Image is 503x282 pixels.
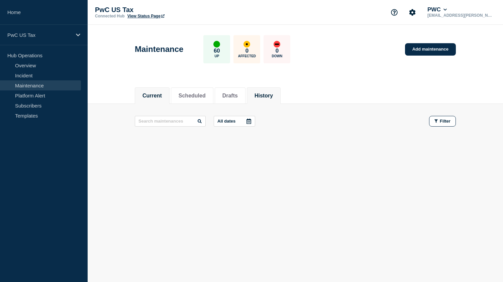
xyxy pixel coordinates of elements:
[95,14,125,18] p: Connected Hub
[95,6,229,14] p: PwC US Tax
[142,93,162,99] button: Current
[255,93,273,99] button: History
[222,93,238,99] button: Drafts
[272,54,283,58] p: Down
[135,116,206,127] input: Search maintenances
[405,5,419,19] button: Account settings
[440,119,450,124] span: Filter
[243,41,250,48] div: affected
[426,13,496,18] p: [EMAIL_ADDRESS][PERSON_NAME][DOMAIN_NAME]
[127,14,165,18] a: View Status Page
[274,41,280,48] div: down
[405,43,456,56] a: Add maintenance
[214,116,255,127] button: All dates
[426,6,448,13] button: PWC
[387,5,401,19] button: Support
[276,48,279,54] p: 0
[238,54,256,58] p: Affected
[214,54,219,58] p: Up
[135,45,183,54] h1: Maintenance
[217,119,235,124] p: All dates
[179,93,206,99] button: Scheduled
[214,48,220,54] p: 60
[7,32,72,38] p: PwC US Tax
[213,41,220,48] div: up
[245,48,248,54] p: 0
[429,116,456,127] button: Filter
